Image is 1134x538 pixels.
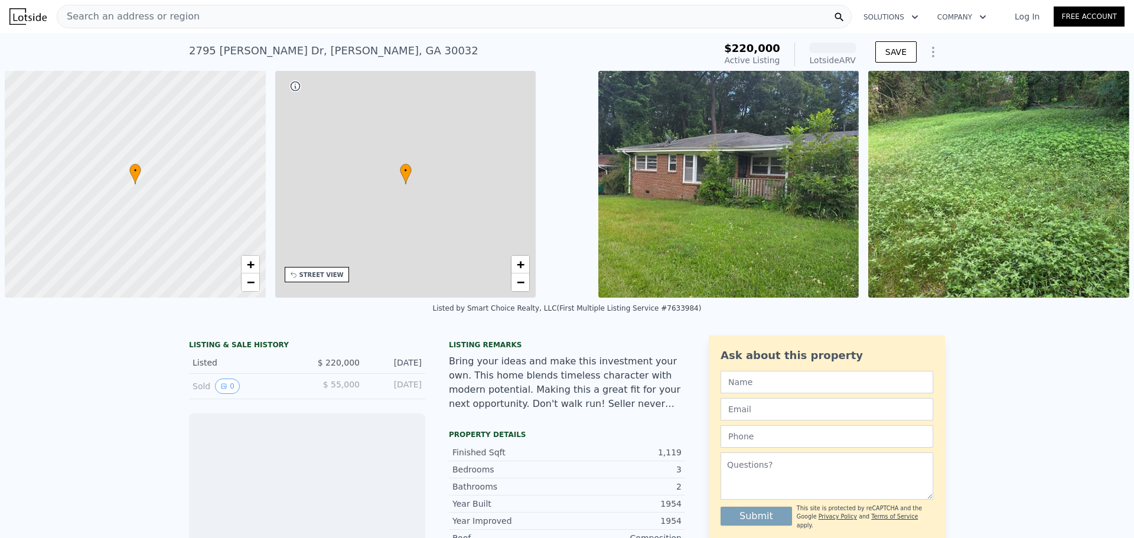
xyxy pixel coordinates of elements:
[452,498,567,510] div: Year Built
[318,358,360,367] span: $ 220,000
[721,398,933,420] input: Email
[598,71,859,298] img: Sale: 167489585 Parcel: 15286785
[868,71,1129,298] img: Sale: 167489585 Parcel: 15286785
[511,256,529,273] a: Zoom in
[928,6,996,28] button: Company
[875,41,917,63] button: SAVE
[721,425,933,448] input: Phone
[724,42,780,54] span: $220,000
[721,507,792,526] button: Submit
[299,270,344,279] div: STREET VIEW
[400,165,412,176] span: •
[189,43,478,59] div: 2795 [PERSON_NAME] Dr , [PERSON_NAME] , GA 30032
[567,498,682,510] div: 1954
[433,304,702,312] div: Listed by Smart Choice Realty, LLC (First Multiple Listing Service #7633984)
[242,273,259,291] a: Zoom out
[215,379,240,394] button: View historical data
[369,357,422,369] div: [DATE]
[400,164,412,184] div: •
[721,347,933,364] div: Ask about this property
[193,379,298,394] div: Sold
[129,165,141,176] span: •
[567,446,682,458] div: 1,119
[854,6,928,28] button: Solutions
[819,513,857,520] a: Privacy Policy
[129,164,141,184] div: •
[449,430,685,439] div: Property details
[517,275,524,289] span: −
[721,371,933,393] input: Name
[9,8,47,25] img: Lotside
[323,380,360,389] span: $ 55,000
[511,273,529,291] a: Zoom out
[452,464,567,475] div: Bedrooms
[1054,6,1125,27] a: Free Account
[189,340,425,352] div: LISTING & SALE HISTORY
[921,40,945,64] button: Show Options
[567,464,682,475] div: 3
[452,446,567,458] div: Finished Sqft
[57,9,200,24] span: Search an address or region
[369,379,422,394] div: [DATE]
[725,56,780,65] span: Active Listing
[246,275,254,289] span: −
[1001,11,1054,22] a: Log In
[797,504,933,530] div: This site is protected by reCAPTCHA and the Google and apply.
[193,357,298,369] div: Listed
[449,340,685,350] div: Listing remarks
[246,257,254,272] span: +
[452,481,567,493] div: Bathrooms
[452,515,567,527] div: Year Improved
[449,354,685,411] div: Bring your ideas and make this investment your own. This home blends timeless character with mode...
[242,256,259,273] a: Zoom in
[871,513,918,520] a: Terms of Service
[809,54,856,66] div: Lotside ARV
[517,257,524,272] span: +
[567,481,682,493] div: 2
[567,515,682,527] div: 1954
